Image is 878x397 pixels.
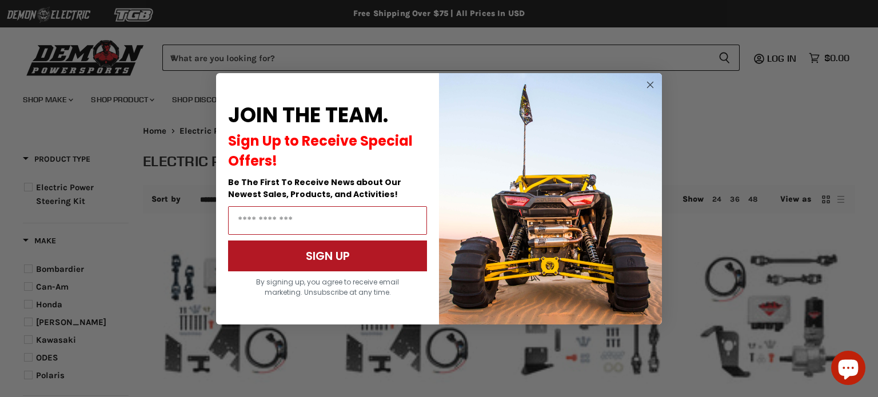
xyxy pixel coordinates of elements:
[228,177,401,200] span: Be The First To Receive News about Our Newest Sales, Products, and Activities!
[228,206,427,235] input: Email Address
[256,277,399,297] span: By signing up, you agree to receive email marketing. Unsubscribe at any time.
[228,101,388,130] span: JOIN THE TEAM.
[228,240,427,271] button: SIGN UP
[228,131,413,170] span: Sign Up to Receive Special Offers!
[643,78,657,92] button: Close dialog
[439,73,662,324] img: a9095488-b6e7-41ba-879d-588abfab540b.jpeg
[828,351,869,388] inbox-online-store-chat: Shopify online store chat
